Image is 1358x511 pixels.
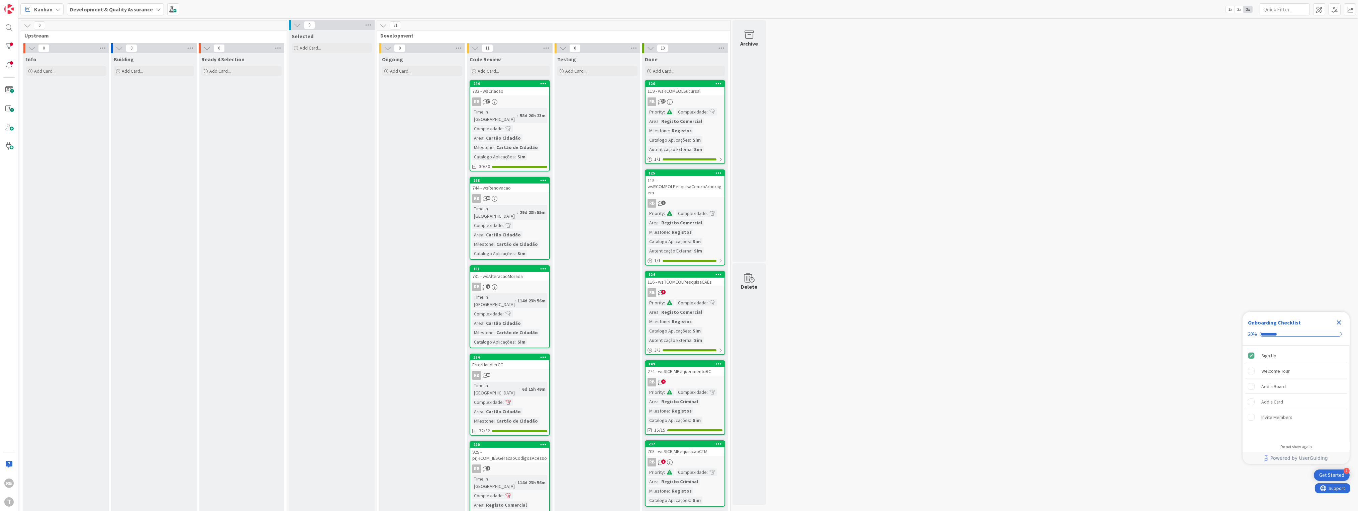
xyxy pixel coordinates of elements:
div: 161 [470,266,549,272]
span: : [707,468,708,476]
div: Milestone [648,228,669,236]
span: 0 [126,44,137,52]
div: Registo Comercial [484,501,528,509]
div: Time in [GEOGRAPHIC_DATA] [472,108,517,123]
div: Registos [670,318,693,325]
span: : [669,127,670,134]
div: 244733 - wsCriacao [470,81,549,95]
span: : [503,492,504,499]
div: Registos [670,487,693,495]
div: 114d 23h 56m [516,479,547,486]
div: 244 [470,81,549,87]
div: Registo Comercial [660,308,704,316]
div: RB [470,371,549,380]
div: Complexidade [676,468,707,476]
div: 6d 15h 49m [520,385,547,393]
div: 118 - wsRCOMEOLPesquisaCentroArbitragem [646,176,724,197]
span: Add Card... [300,45,321,51]
div: Catalogo Aplicações [472,250,515,257]
div: Checklist Container [1243,312,1350,464]
a: Powered by UserGuiding [1246,452,1346,464]
span: : [494,240,495,248]
div: Area [648,118,659,125]
span: : [691,146,692,153]
div: Area [472,319,483,327]
div: 125118 - wsRCOMEOLPesquisaCentroArbitragem [646,170,724,197]
div: Time in [GEOGRAPHIC_DATA] [472,293,515,308]
div: Footer [1243,452,1350,464]
span: 2x [1235,6,1244,13]
div: Cartão de Cidadão [495,329,540,336]
span: 6 [486,284,490,289]
div: Complexidade [676,108,707,116]
div: 124 [646,272,724,278]
span: Done [645,56,658,63]
div: Cartão de Cidadão [495,417,540,425]
div: Registos [670,407,693,415]
div: 394 [473,355,549,360]
div: Close Checklist [1334,317,1344,328]
div: Area [472,501,483,509]
div: Delete [741,283,758,291]
div: 124 [649,272,724,277]
div: Catalogo Aplicações [472,153,515,160]
div: Milestone [472,417,494,425]
div: Onboarding Checklist [1248,318,1301,326]
div: 149274 - wsSICRIMRequerimentoRC [646,361,724,376]
div: Welcome Tour [1261,367,1290,375]
div: RB [470,194,549,203]
div: Cartão Cidadão [484,408,522,415]
div: ErrorHandlerCC [470,360,549,369]
div: Registo Comercial [660,118,704,125]
div: RB [472,97,481,106]
div: Sim [692,247,704,254]
div: 29d 23h 55m [518,209,547,216]
div: Complexidade [676,210,707,217]
div: Checklist progress: 20% [1248,331,1344,337]
span: : [517,209,518,216]
div: Time in [GEOGRAPHIC_DATA] [472,205,517,220]
div: 268 [470,177,549,184]
span: : [517,112,518,119]
div: Area [648,219,659,226]
span: : [669,487,670,495]
span: Add Card... [478,68,499,74]
span: 3x [1244,6,1253,13]
div: Sim [516,338,527,346]
div: Sim [692,146,704,153]
div: 124116 - wsRCOMEOLPesquisaCAEs [646,272,724,286]
span: 21 [390,21,401,29]
span: : [690,136,691,144]
div: 925 - prjRCOM_IESGeracaoCodigosAcesso [470,448,549,462]
div: RB [646,97,724,106]
span: : [494,329,495,336]
div: 119 - wsRCOMEOLSucursal [646,87,724,95]
div: Sim [692,337,704,344]
span: : [483,501,484,509]
span: Add Card... [209,68,231,74]
div: Catalogo Aplicações [648,238,690,245]
span: : [707,299,708,306]
div: 220925 - prjRCOM_IESGeracaoCodigosAcesso [470,442,549,462]
div: Welcome Tour is incomplete. [1245,364,1347,378]
span: : [503,222,504,229]
div: Cartão Cidadão [484,134,522,142]
span: 30/30 [479,163,490,170]
div: Sim [691,417,702,424]
div: Sim [516,250,527,257]
div: Complexidade [472,492,503,499]
div: Milestone [472,144,494,151]
span: Ready 4 Selection [201,56,245,63]
div: 1/1 [646,257,724,265]
span: Upstream [24,32,278,39]
span: : [515,479,516,486]
div: Priority [648,299,664,306]
span: Info [26,56,36,63]
div: RB [648,97,656,106]
div: 126119 - wsRCOMEOLSucursal [646,81,724,95]
div: Area [648,478,659,485]
div: Invite Members [1261,413,1292,421]
span: : [669,407,670,415]
div: Cartão Cidadão [484,319,522,327]
span: Add Card... [390,68,411,74]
